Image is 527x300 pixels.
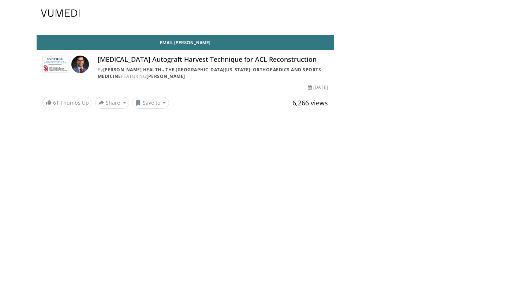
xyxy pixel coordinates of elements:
[42,97,92,108] a: 61 Thumbs Up
[71,56,89,73] img: Avatar
[37,35,334,50] a: Email [PERSON_NAME]
[98,67,321,79] a: [PERSON_NAME] Health - The [GEOGRAPHIC_DATA][US_STATE]: Orthopaedics and Sports Medicine
[42,56,68,73] img: Sanford Health - The University of South Dakota School of Medicine: Orthopaedics and Sports Medicine
[98,67,328,80] div: By FEATURING
[308,84,328,91] div: [DATE]
[98,56,328,64] h4: [MEDICAL_DATA] Autograft Harvest Technique for ACL Reconstruction
[146,73,185,79] a: [PERSON_NAME]
[132,97,169,109] button: Save to
[41,10,80,17] img: VuMedi Logo
[292,98,328,107] span: 6,266 views
[95,97,129,109] button: Share
[53,99,59,106] span: 61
